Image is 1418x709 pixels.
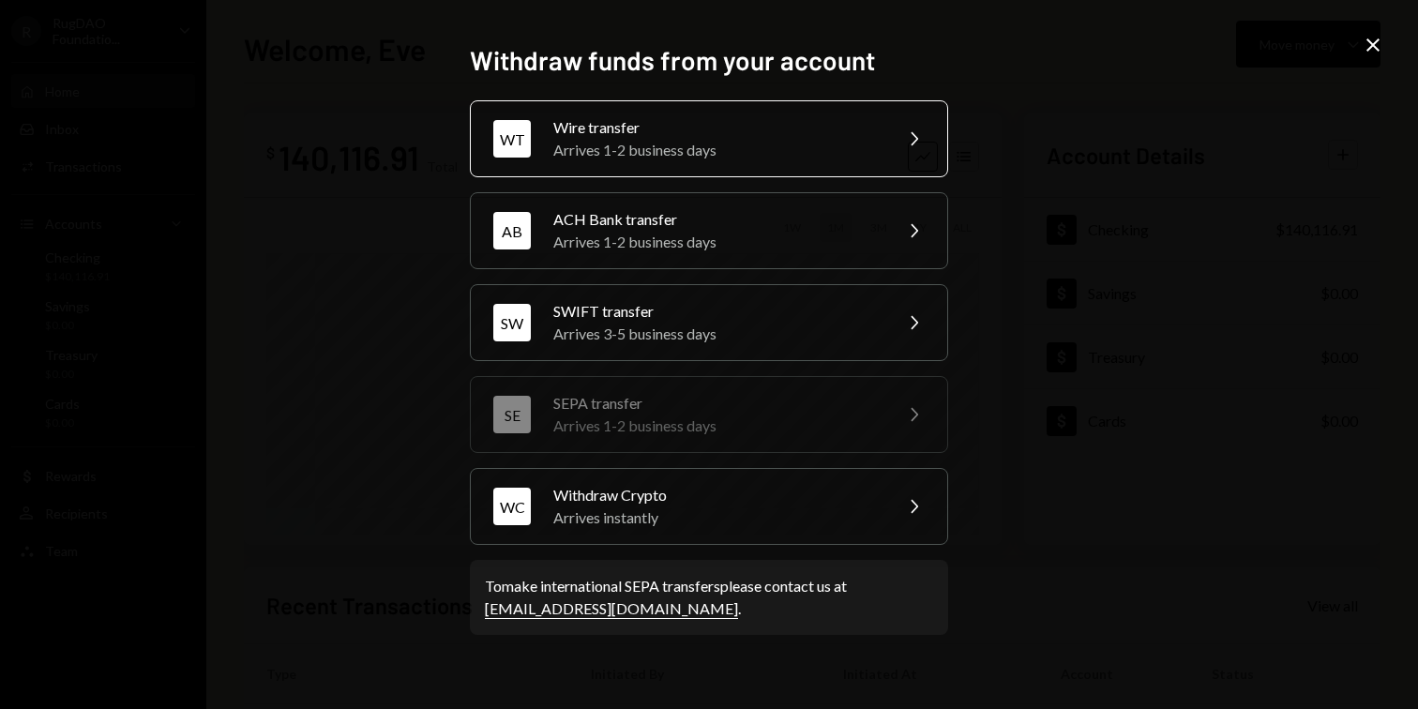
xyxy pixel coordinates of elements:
[493,304,531,341] div: SW
[485,575,933,620] div: To make international SEPA transfers please contact us at .
[493,120,531,158] div: WT
[470,284,948,361] button: SWSWIFT transferArrives 3-5 business days
[553,392,880,415] div: SEPA transfer
[470,42,948,79] h2: Withdraw funds from your account
[553,139,880,161] div: Arrives 1-2 business days
[470,376,948,453] button: SESEPA transferArrives 1-2 business days
[470,192,948,269] button: ABACH Bank transferArrives 1-2 business days
[553,300,880,323] div: SWIFT transfer
[553,116,880,139] div: Wire transfer
[470,100,948,177] button: WTWire transferArrives 1-2 business days
[485,599,738,619] a: [EMAIL_ADDRESS][DOMAIN_NAME]
[553,415,880,437] div: Arrives 1-2 business days
[493,488,531,525] div: WC
[553,231,880,253] div: Arrives 1-2 business days
[553,323,880,345] div: Arrives 3-5 business days
[470,468,948,545] button: WCWithdraw CryptoArrives instantly
[553,208,880,231] div: ACH Bank transfer
[553,484,880,506] div: Withdraw Crypto
[493,212,531,249] div: AB
[493,396,531,433] div: SE
[553,506,880,529] div: Arrives instantly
